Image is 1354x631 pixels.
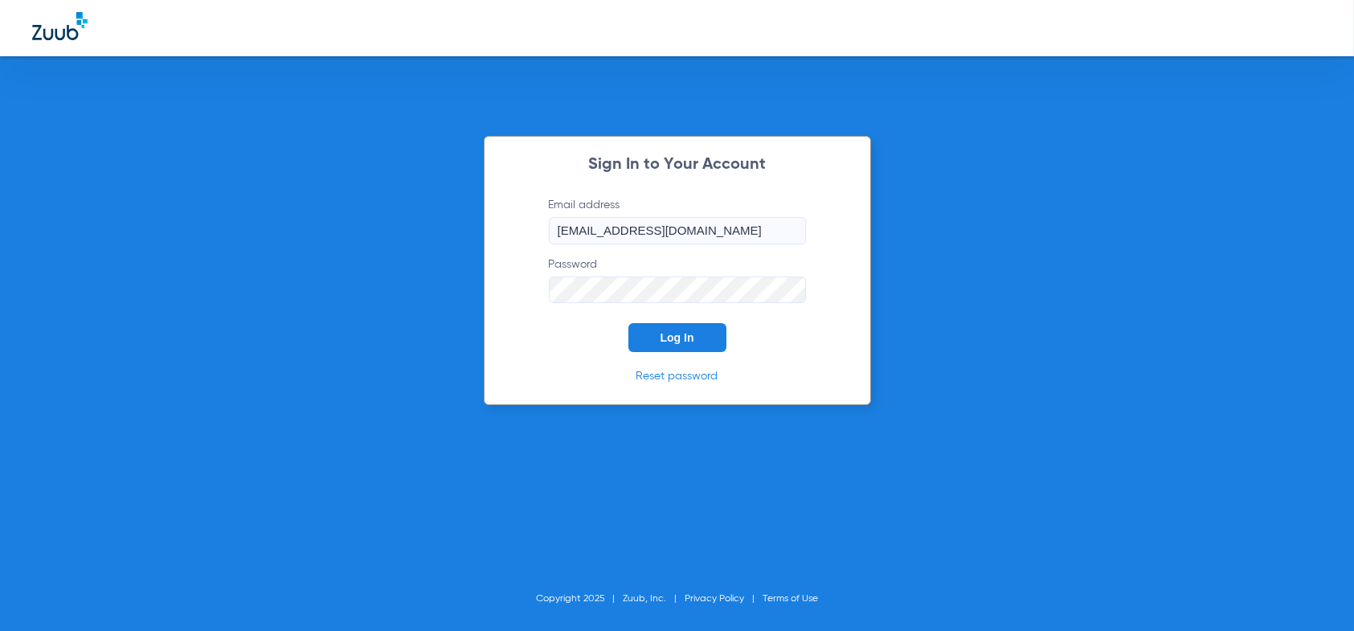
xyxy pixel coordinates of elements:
[628,323,726,352] button: Log In
[763,594,818,604] a: Terms of Use
[636,371,718,382] a: Reset password
[536,591,623,607] li: Copyright 2025
[661,331,694,344] span: Log In
[549,256,806,304] label: Password
[685,594,744,604] a: Privacy Policy
[549,197,806,244] label: Email address
[32,12,88,40] img: Zuub Logo
[623,591,685,607] li: Zuub, Inc.
[525,157,830,173] h2: Sign In to Your Account
[549,277,806,304] input: Password
[549,217,806,244] input: Email address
